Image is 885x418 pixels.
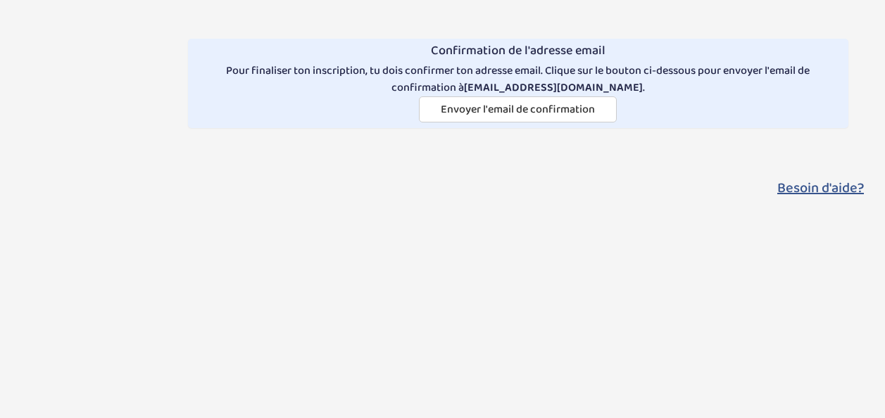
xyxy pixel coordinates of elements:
[441,101,595,118] span: Envoyer l'email de confirmation
[419,96,617,122] button: Envoyer l'email de confirmation
[777,177,864,198] button: Besoin d'aide?
[194,44,843,58] h4: Confirmation de l'adresse email
[464,79,643,96] strong: [EMAIL_ADDRESS][DOMAIN_NAME]
[194,63,843,96] p: Pour finaliser ton inscription, tu dois confirmer ton adresse email. Clique sur le bouton ci-dess...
